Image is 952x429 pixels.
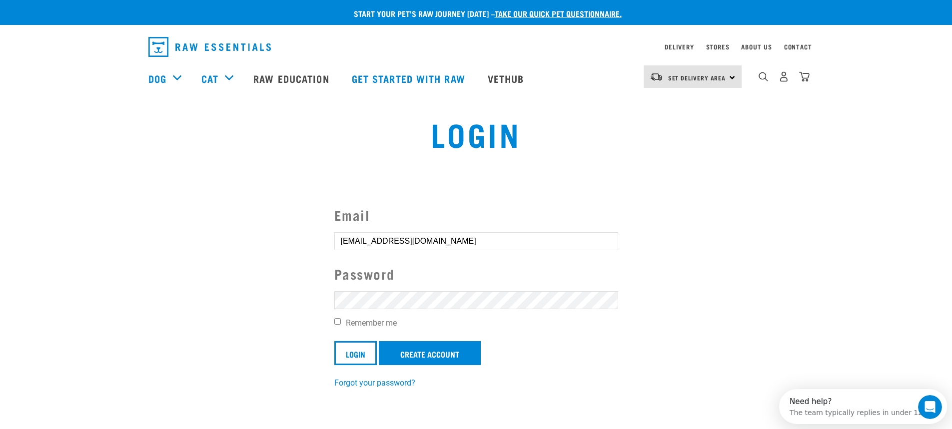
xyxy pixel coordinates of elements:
a: Stores [706,45,730,48]
img: Raw Essentials Logo [148,37,271,57]
label: Email [334,205,618,225]
a: take our quick pet questionnaire. [495,11,622,15]
img: home-icon-1@2x.png [759,72,768,81]
input: Remember me [334,318,341,325]
label: Password [334,264,618,284]
a: Raw Education [243,58,341,98]
nav: dropdown navigation [140,33,812,61]
img: van-moving.png [650,72,663,81]
a: About Us [741,45,772,48]
h1: Login [176,115,775,151]
div: The team typically replies in under 12h [10,16,148,27]
div: Need help? [10,8,148,16]
input: Login [334,341,377,365]
label: Remember me [334,317,618,329]
a: Cat [201,71,218,86]
a: Delivery [665,45,694,48]
a: Vethub [478,58,537,98]
a: Forgot your password? [334,378,415,388]
img: home-icon@2x.png [799,71,810,82]
a: Get started with Raw [342,58,478,98]
iframe: Intercom live chat discovery launcher [779,389,947,424]
a: Contact [784,45,812,48]
iframe: Intercom live chat [918,395,942,419]
span: Set Delivery Area [668,76,726,79]
img: user.png [779,71,789,82]
a: Dog [148,71,166,86]
a: Create Account [379,341,481,365]
div: Open Intercom Messenger [4,4,177,31]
